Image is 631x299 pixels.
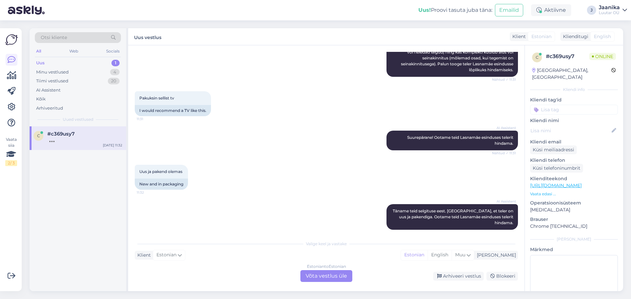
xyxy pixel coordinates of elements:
[47,131,75,137] span: #c369usy7
[135,179,188,190] div: New and in packaging
[594,33,611,40] span: English
[495,4,523,16] button: Emailid
[530,127,610,134] input: Lisa nimi
[418,6,492,14] div: Proovi tasuta juba täna:
[491,199,516,204] span: AI Assistent
[393,208,514,225] span: Täname teid selgituse eest. [GEOGRAPHIC_DATA], et teler on uus ja pakendiga. Ootame teid Lasnamäe...
[135,241,518,247] div: Valige keel ja vastake
[105,47,121,55] div: Socials
[599,5,627,15] a: JaanikaLuutar OÜ
[137,117,161,121] span: 11:31
[36,60,45,66] div: Uus
[491,77,516,82] span: Nähtud ✓ 11:31
[530,216,618,223] p: Brauser
[428,250,452,260] div: English
[407,135,514,146] span: Suurepärane! Ootame teid Lasnamäe esinduses telerit hindama.
[530,223,618,230] p: Chrome [TECHNICAL_ID]
[560,33,588,40] div: Klienditugi
[589,53,616,60] span: Online
[530,236,618,242] div: [PERSON_NAME]
[530,191,618,197] p: Vaata edasi ...
[156,251,176,259] span: Estonian
[137,190,161,195] span: 11:32
[491,230,516,235] span: Nähtud ✓ 11:32
[36,78,68,84] div: Tiimi vestlused
[139,169,182,174] span: Uus ja pakend olemas
[35,47,42,55] div: All
[36,69,69,75] div: Minu vestlused
[37,133,40,138] span: c
[455,252,465,258] span: Muu
[531,33,551,40] span: Estonian
[530,182,582,188] a: [URL][DOMAIN_NAME]
[599,5,620,10] div: Jaanika
[474,252,516,259] div: [PERSON_NAME]
[530,157,618,164] p: Kliendi telefon
[5,160,17,166] div: 2 / 3
[5,137,17,166] div: Vaata siia
[530,117,618,124] p: Kliendi nimi
[134,32,161,41] label: Uus vestlus
[433,272,484,281] div: Arhiveeri vestlus
[587,6,596,15] div: J
[307,264,346,269] div: Estonian to Estonian
[36,87,60,94] div: AI Assistent
[491,151,516,156] span: Nähtud ✓ 11:31
[536,55,539,60] span: c
[68,47,80,55] div: Web
[111,60,120,66] div: 1
[110,69,120,75] div: 4
[418,7,431,13] b: Uus!
[530,206,618,213] p: [MEDICAL_DATA]
[530,87,618,93] div: Kliendi info
[530,246,618,253] p: Märkmed
[531,4,571,16] div: Aktiivne
[532,67,611,81] div: [GEOGRAPHIC_DATA], [GEOGRAPHIC_DATA]
[510,33,526,40] div: Klient
[103,143,122,148] div: [DATE] 11:32
[36,105,63,112] div: Arhiveeritud
[135,252,151,259] div: Klient
[41,34,67,41] span: Otsi kliente
[546,53,589,60] div: # c369usy7
[530,139,618,145] p: Kliendi email
[599,10,620,15] div: Luutar OÜ
[530,145,577,154] div: Küsi meiliaadressi
[530,96,618,103] p: Kliendi tag'id
[139,96,174,100] span: Pakuksin sellist tv
[63,117,93,122] span: Uued vestlused
[530,105,618,115] input: Lisa tag
[486,272,518,281] div: Blokeeri
[36,96,46,102] div: Kõik
[300,270,352,282] div: Võta vestlus üle
[530,200,618,206] p: Operatsioonisüsteem
[401,250,428,260] div: Estonian
[5,33,18,46] img: Askly Logo
[530,164,583,173] div: Küsi telefoninumbrit
[491,125,516,130] span: AI Assistent
[135,105,211,116] div: I would recommend a TV like this.
[530,175,618,182] p: Klienditeekond
[108,78,120,84] div: 20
